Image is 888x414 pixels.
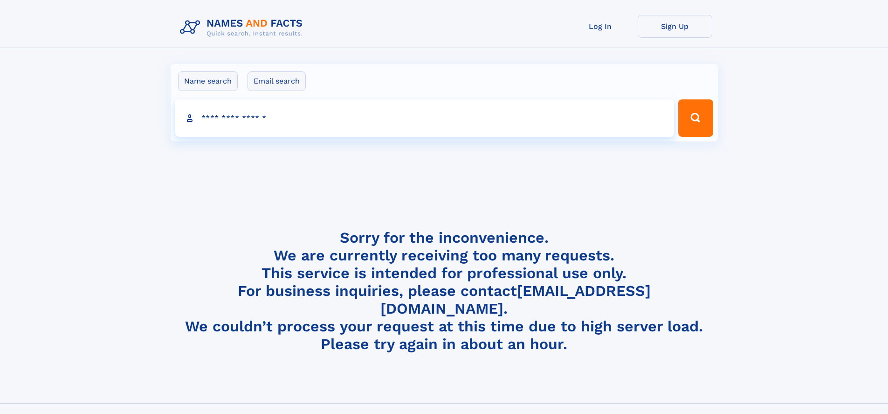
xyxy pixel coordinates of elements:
[176,229,712,353] h4: Sorry for the inconvenience. We are currently receiving too many requests. This service is intend...
[248,71,306,91] label: Email search
[380,282,651,317] a: [EMAIL_ADDRESS][DOMAIN_NAME]
[176,15,310,40] img: Logo Names and Facts
[563,15,638,38] a: Log In
[175,99,675,137] input: search input
[678,99,713,137] button: Search Button
[638,15,712,38] a: Sign Up
[178,71,238,91] label: Name search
